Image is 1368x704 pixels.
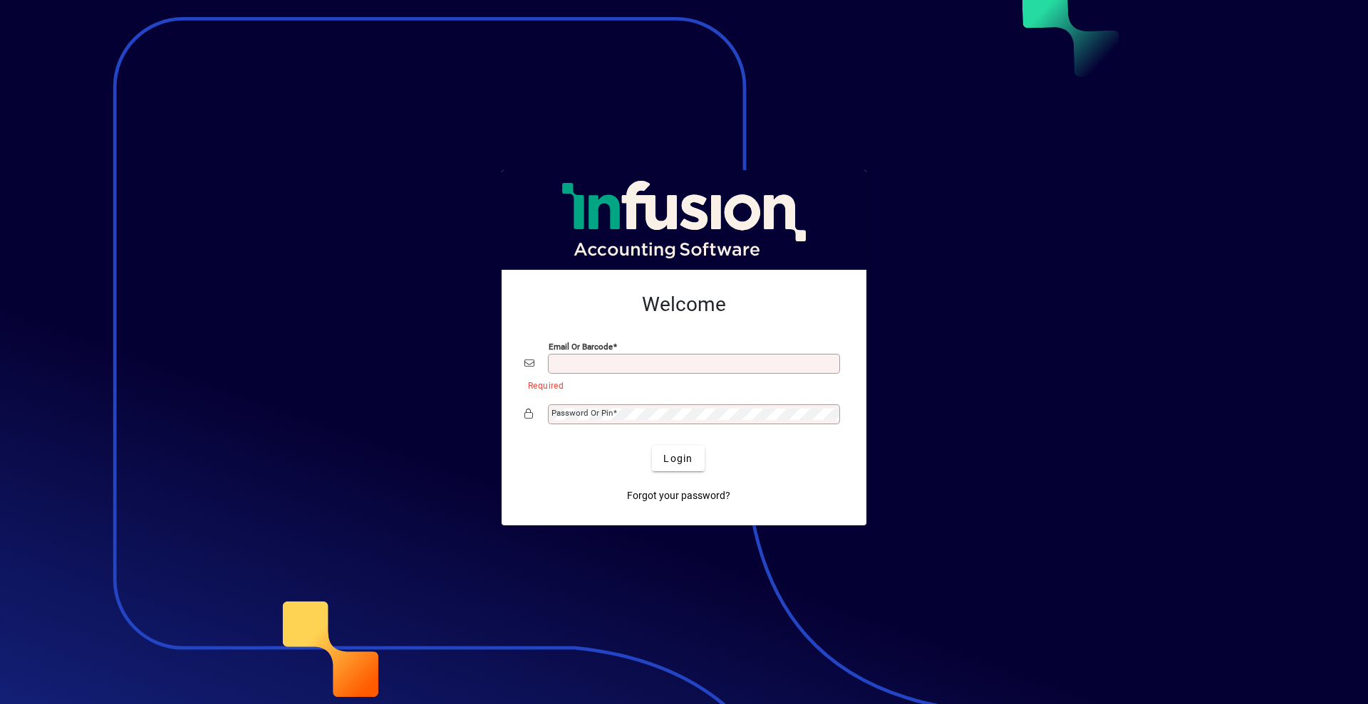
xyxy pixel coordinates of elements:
[524,293,844,317] h2: Welcome
[549,342,613,352] mat-label: Email or Barcode
[652,446,704,471] button: Login
[621,483,736,508] a: Forgot your password?
[627,488,730,503] span: Forgot your password?
[663,451,693,466] span: Login
[551,408,613,418] mat-label: Password or Pin
[528,377,832,392] mat-error: Required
